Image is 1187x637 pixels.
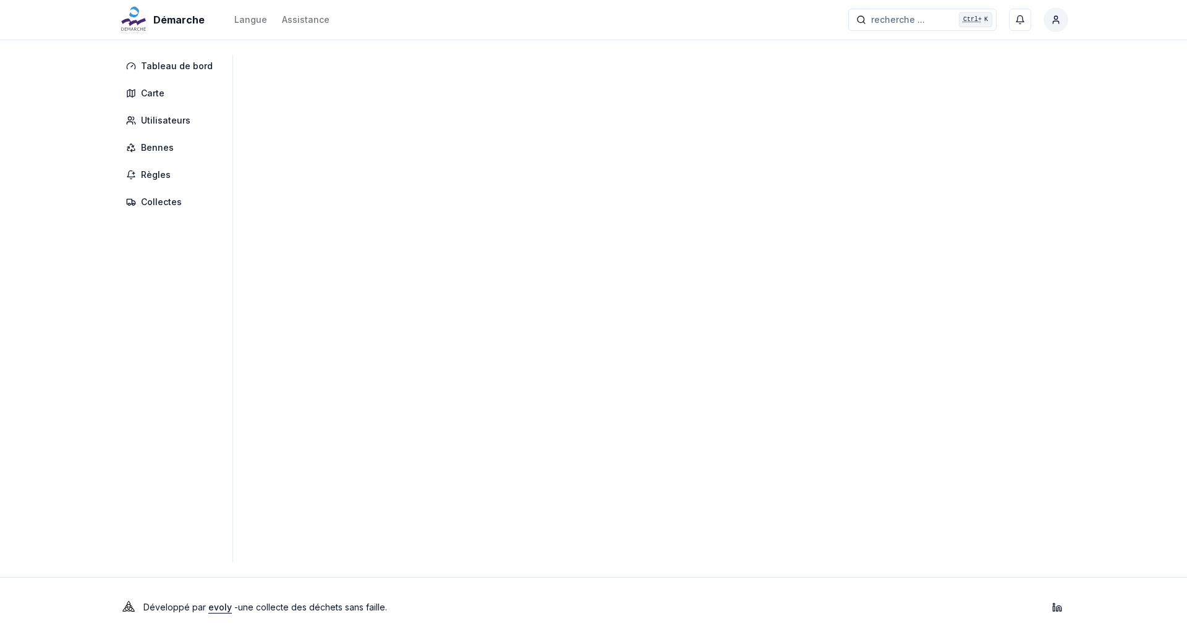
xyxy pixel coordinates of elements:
[119,55,225,77] a: Tableau de bord
[141,60,213,72] span: Tableau de bord
[234,14,267,26] div: Langue
[119,12,210,27] a: Démarche
[871,14,925,26] span: recherche ...
[119,5,148,35] img: Démarche Logo
[119,191,225,213] a: Collectes
[119,109,225,132] a: Utilisateurs
[119,137,225,159] a: Bennes
[141,114,190,127] span: Utilisateurs
[119,164,225,186] a: Règles
[119,82,225,104] a: Carte
[848,9,997,31] button: recherche ...Ctrl+K
[141,87,164,99] span: Carte
[141,196,182,208] span: Collectes
[208,602,232,612] a: evoly
[119,597,138,617] img: Evoly Logo
[282,12,330,27] a: Assistance
[141,169,171,181] span: Règles
[234,12,267,27] button: Langue
[143,599,387,616] p: Développé par - une collecte des déchets sans faille .
[153,12,205,27] span: Démarche
[141,141,174,154] span: Bennes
